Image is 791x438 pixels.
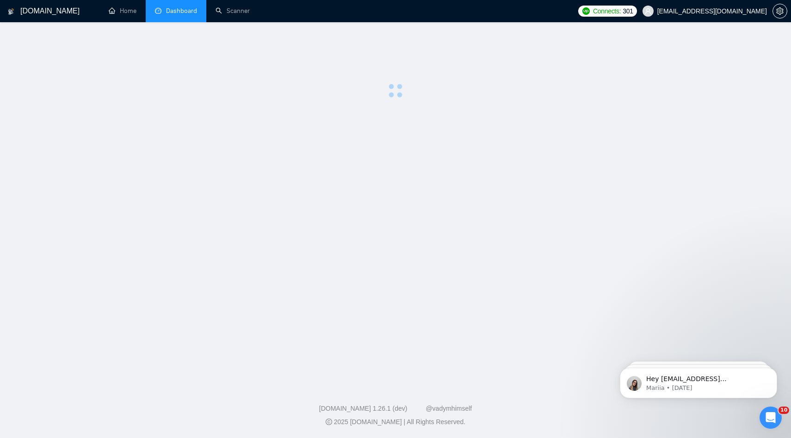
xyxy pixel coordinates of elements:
a: [DOMAIN_NAME] 1.26.1 (dev) [319,405,408,412]
span: setting [773,7,787,15]
img: logo [8,4,14,19]
iframe: Intercom notifications message [606,348,791,413]
a: searchScanner [216,7,250,15]
span: Dashboard [166,7,197,15]
a: homeHome [109,7,136,15]
a: @vadymhimself [426,405,472,412]
div: 2025 [DOMAIN_NAME] | All Rights Reserved. [7,417,784,427]
span: dashboard [155,7,161,14]
span: user [645,8,651,14]
img: upwork-logo.png [582,7,590,15]
span: copyright [326,419,332,425]
span: 301 [623,6,633,16]
span: 10 [779,407,789,414]
button: setting [772,4,787,19]
iframe: Intercom live chat [760,407,782,429]
a: setting [772,7,787,15]
span: Connects: [593,6,621,16]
